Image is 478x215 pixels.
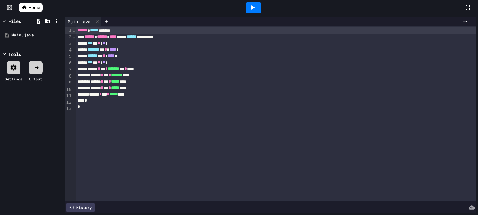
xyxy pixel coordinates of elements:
div: Settings [5,76,22,82]
div: 6 [65,60,72,67]
a: Home [19,3,43,12]
div: Main.java [11,32,60,38]
div: Tools [9,51,21,58]
div: 9 [65,80,72,86]
div: 11 [65,93,72,100]
div: Main.java [65,18,94,25]
div: Main.java [65,17,101,26]
div: Files [9,18,21,25]
div: Output [29,76,42,82]
iframe: chat widget [426,163,472,189]
div: 7 [65,67,72,73]
div: 1 [65,27,72,34]
div: 2 [65,34,72,41]
span: Fold line [72,28,76,33]
span: Fold line [72,34,76,39]
div: 13 [65,106,72,112]
div: 10 [65,86,72,93]
div: 3 [65,41,72,47]
div: 12 [65,99,72,106]
div: History [66,203,95,212]
div: 8 [65,73,72,80]
span: Home [28,4,40,11]
div: 4 [65,47,72,54]
iframe: chat widget [452,190,472,209]
div: 5 [65,53,72,60]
